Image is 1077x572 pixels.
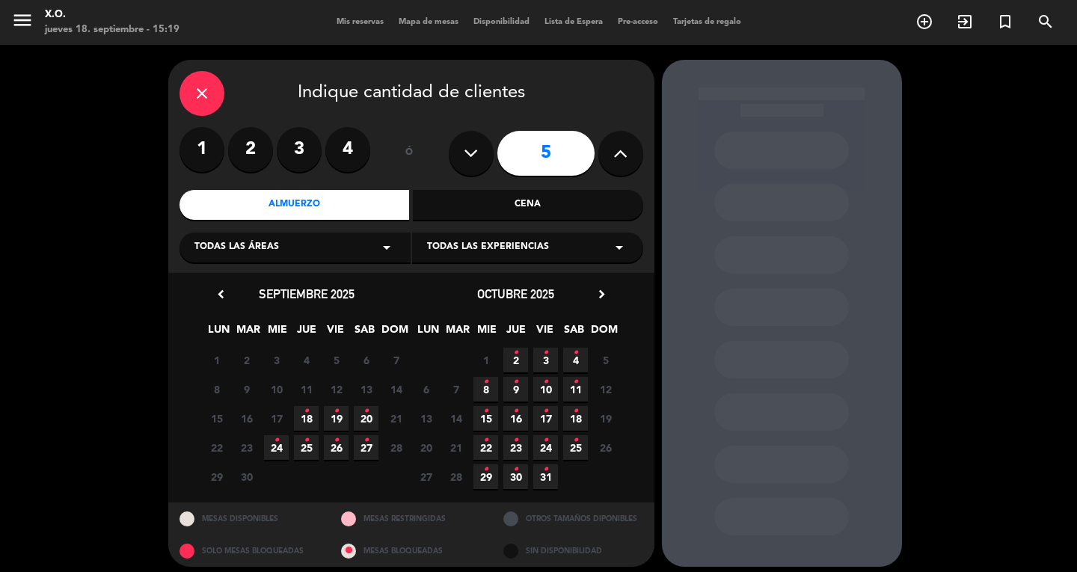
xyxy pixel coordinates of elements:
[294,321,319,345] span: JUE
[204,348,229,372] span: 1
[414,406,438,431] span: 13
[384,377,408,402] span: 14
[473,464,498,489] span: 29
[477,286,554,301] span: octubre 2025
[573,341,578,365] i: •
[593,406,618,431] span: 19
[234,464,259,489] span: 30
[537,18,610,26] span: Lista de Espera
[324,435,349,460] span: 26
[513,341,518,365] i: •
[593,377,618,402] span: 12
[503,464,528,489] span: 30
[330,535,492,567] div: MESAS BLOQUEADAS
[265,321,289,345] span: MIE
[274,428,279,452] i: •
[294,406,319,431] span: 18
[414,377,438,402] span: 6
[352,321,377,345] span: SAB
[444,377,468,402] span: 7
[324,348,349,372] span: 5
[234,435,259,460] span: 23
[334,399,339,423] i: •
[594,286,610,302] i: chevron_right
[264,435,289,460] span: 24
[543,428,548,452] i: •
[294,435,319,460] span: 25
[354,406,378,431] span: 20
[179,71,643,116] div: Indique cantidad de clientes
[573,399,578,423] i: •
[416,321,441,345] span: LUN
[473,377,498,402] span: 8
[562,321,586,345] span: SAB
[384,348,408,372] span: 7
[204,377,229,402] span: 8
[264,406,289,431] span: 17
[492,502,654,535] div: OTROS TAMAÑOS DIPONIBLES
[294,348,319,372] span: 4
[483,458,488,482] i: •
[213,286,229,302] i: chevron_left
[503,406,528,431] span: 16
[563,406,588,431] span: 18
[264,377,289,402] span: 10
[304,428,309,452] i: •
[391,18,466,26] span: Mapa de mesas
[444,435,468,460] span: 21
[474,321,499,345] span: MIE
[354,348,378,372] span: 6
[915,13,933,31] i: add_circle_outline
[179,127,224,172] label: 1
[385,127,434,179] div: ó
[503,348,528,372] span: 2
[264,348,289,372] span: 3
[591,321,616,345] span: DOM
[324,377,349,402] span: 12
[513,428,518,452] i: •
[492,535,654,567] div: SIN DISPONIBILIDAD
[513,399,518,423] i: •
[228,127,273,172] label: 2
[666,18,749,26] span: Tarjetas de regalo
[543,399,548,423] i: •
[503,435,528,460] span: 23
[378,239,396,256] i: arrow_drop_down
[503,377,528,402] span: 9
[11,9,34,37] button: menu
[473,406,498,431] span: 15
[204,464,229,489] span: 29
[334,428,339,452] i: •
[204,435,229,460] span: 22
[259,286,355,301] span: septiembre 2025
[384,435,408,460] span: 28
[193,84,211,102] i: close
[483,370,488,394] i: •
[513,458,518,482] i: •
[204,406,229,431] span: 15
[325,127,370,172] label: 4
[414,464,438,489] span: 27
[610,239,628,256] i: arrow_drop_down
[473,348,498,372] span: 1
[483,428,488,452] i: •
[330,502,492,535] div: MESAS RESTRINGIDAS
[1037,13,1055,31] i: search
[533,348,558,372] span: 3
[381,321,406,345] span: DOM
[563,348,588,372] span: 4
[194,240,279,255] span: Todas las áreas
[304,399,309,423] i: •
[413,190,643,220] div: Cena
[533,377,558,402] span: 10
[445,321,470,345] span: MAR
[543,458,548,482] i: •
[384,406,408,431] span: 21
[513,370,518,394] i: •
[236,321,260,345] span: MAR
[593,348,618,372] span: 5
[610,18,666,26] span: Pre-acceso
[277,127,322,172] label: 3
[444,464,468,489] span: 28
[533,435,558,460] span: 24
